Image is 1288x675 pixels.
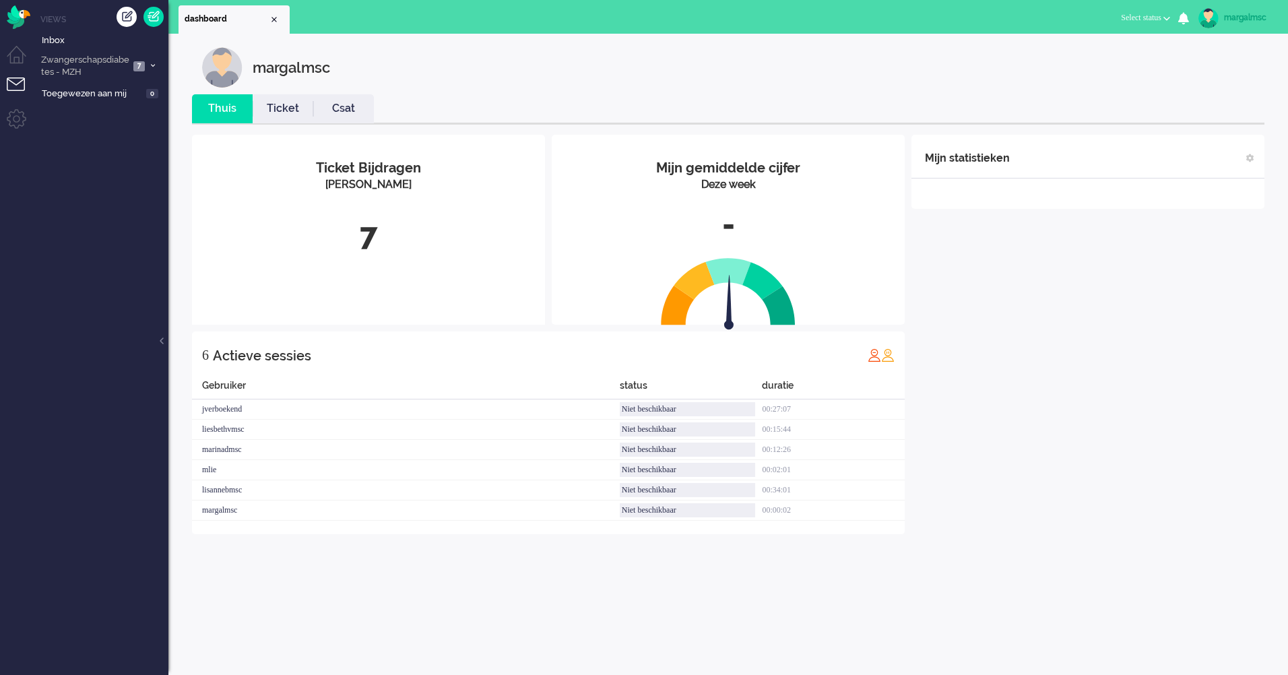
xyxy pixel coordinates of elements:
img: customer.svg [202,47,243,88]
a: Ticket [253,101,313,117]
div: 00:27:07 [762,399,905,420]
a: Toegewezen aan mij 0 [39,86,168,100]
span: 0 [146,89,158,99]
img: arrow.svg [700,275,758,333]
div: 00:34:01 [762,480,905,501]
li: Admin menu [7,109,37,139]
div: margalmsc [253,47,330,88]
a: Omnidesk [7,9,30,19]
div: Niet beschikbaar [620,443,756,457]
span: dashboard [185,13,269,25]
div: status [620,379,763,399]
div: Niet beschikbaar [620,402,756,416]
li: Dashboard [179,5,290,34]
img: avatar [1198,8,1219,28]
li: Csat [313,94,374,123]
div: liesbethvmsc [192,420,620,440]
div: 6 [202,342,209,368]
div: 00:12:26 [762,440,905,460]
span: Zwangerschapsdiabetes - MZH [39,54,129,79]
div: mlie [192,460,620,480]
img: semi_circle.svg [661,257,796,325]
div: marinadmsc [192,440,620,460]
li: Tickets menu [7,77,37,108]
li: Views [40,13,168,25]
li: Dashboard menu [7,46,37,76]
div: Ticket Bijdragen [202,158,535,178]
div: Niet beschikbaar [620,503,756,517]
div: 00:15:44 [762,420,905,440]
div: Deze week [562,177,895,193]
div: [PERSON_NAME] [202,177,535,193]
div: Creëer ticket [117,7,137,27]
img: profile_red.svg [868,348,881,362]
div: Niet beschikbaar [620,463,756,477]
img: profile_orange.svg [881,348,895,362]
div: lisannebmsc [192,480,620,501]
a: margalmsc [1196,8,1275,28]
span: Inbox [42,34,168,47]
a: Thuis [192,101,253,117]
div: - [562,203,895,247]
div: 7 [202,213,535,257]
button: Select status [1113,8,1178,28]
div: Mijn statistieken [925,145,1010,172]
div: Close tab [269,14,280,25]
div: jverboekend [192,399,620,420]
li: Thuis [192,94,253,123]
a: Inbox [39,32,168,47]
div: 00:00:02 [762,501,905,521]
a: Csat [313,101,374,117]
div: Gebruiker [192,379,620,399]
div: Actieve sessies [213,342,311,369]
div: Niet beschikbaar [620,483,756,497]
span: Select status [1121,13,1161,22]
a: Quick Ticket [143,7,164,27]
div: duratie [762,379,905,399]
span: 7 [133,61,145,71]
div: margalmsc [192,501,620,521]
div: 00:02:01 [762,460,905,480]
li: Ticket [253,94,313,123]
li: Select status [1113,4,1178,34]
div: margalmsc [1224,11,1275,24]
span: Toegewezen aan mij [42,88,142,100]
img: flow_omnibird.svg [7,5,30,29]
div: Niet beschikbaar [620,422,756,437]
div: Mijn gemiddelde cijfer [562,158,895,178]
